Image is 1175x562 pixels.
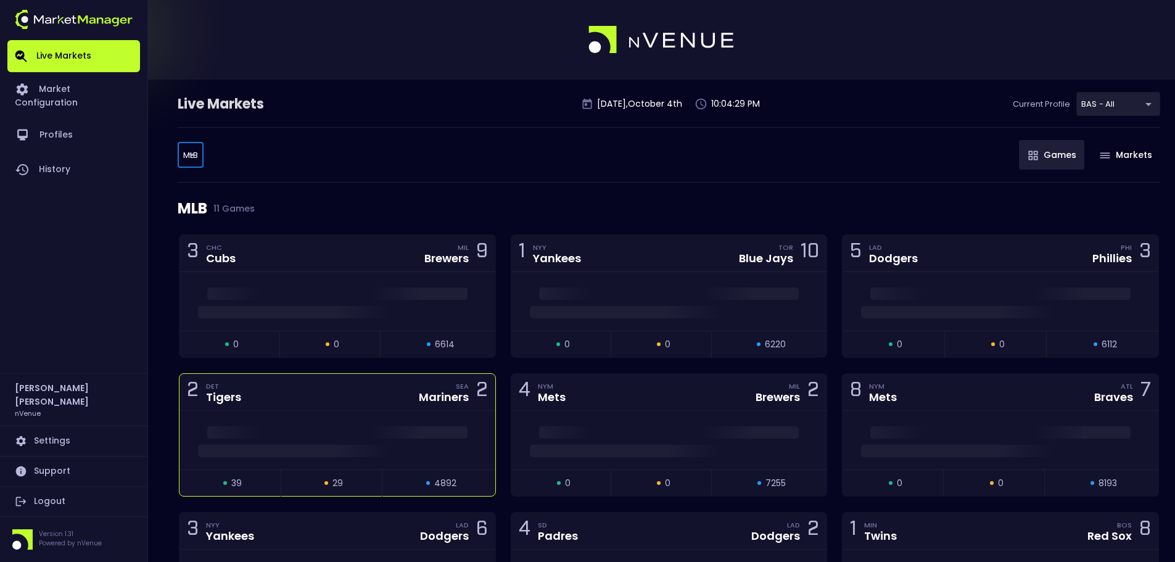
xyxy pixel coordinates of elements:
[897,338,902,351] span: 0
[1028,151,1038,160] img: gameIcon
[7,457,140,486] a: Support
[1121,242,1132,252] div: PHI
[334,338,339,351] span: 0
[419,392,469,403] div: Mariners
[538,381,566,391] div: NYM
[206,381,241,391] div: DET
[1100,152,1110,159] img: gameIcon
[765,477,786,490] span: 7255
[456,381,469,391] div: SEA
[1087,531,1132,542] div: Red Sox
[187,381,199,403] div: 2
[850,519,857,542] div: 1
[187,519,199,542] div: 3
[178,94,328,114] div: Live Markets
[1019,140,1084,170] button: Games
[1140,381,1151,403] div: 7
[1139,242,1151,265] div: 3
[869,392,897,403] div: Mets
[233,338,239,351] span: 0
[1094,392,1133,403] div: Braves
[739,253,793,264] div: Blue Jays
[1076,92,1160,116] div: BAS - All
[597,97,682,110] p: [DATE] , October 4 th
[711,97,760,110] p: 10:04:29 PM
[1117,520,1132,530] div: BOS
[7,529,140,550] div: Version 1.31Powered by nVenue
[15,10,133,29] img: logo
[533,253,581,264] div: Yankees
[15,381,133,408] h2: [PERSON_NAME] [PERSON_NAME]
[564,338,570,351] span: 0
[1090,140,1160,170] button: Markets
[456,520,469,530] div: LAD
[206,392,241,403] div: Tigers
[864,520,897,530] div: MIN
[864,531,897,542] div: Twins
[434,477,456,490] span: 4892
[789,381,800,391] div: MIL
[206,253,236,264] div: Cubs
[7,72,140,118] a: Market Configuration
[7,118,140,152] a: Profiles
[332,477,343,490] span: 29
[1013,98,1070,110] p: Current Profile
[850,242,862,265] div: 5
[1102,338,1117,351] span: 6112
[519,381,530,403] div: 4
[424,253,469,264] div: Brewers
[187,242,199,265] div: 3
[778,242,793,252] div: TOR
[538,520,578,530] div: SD
[458,242,469,252] div: MIL
[807,381,819,403] div: 2
[519,242,526,265] div: 1
[7,426,140,456] a: Settings
[7,40,140,72] a: Live Markets
[751,531,800,542] div: Dodgers
[998,477,1004,490] span: 0
[1099,477,1117,490] span: 8193
[476,242,488,265] div: 9
[476,519,488,542] div: 6
[869,242,918,252] div: LAD
[765,338,786,351] span: 6220
[420,531,469,542] div: Dodgers
[476,381,488,403] div: 2
[533,242,581,252] div: NYY
[850,381,862,403] div: 8
[1092,253,1132,264] div: Phillies
[7,152,140,187] a: History
[565,477,571,490] span: 0
[538,531,578,542] div: Padres
[178,143,204,168] div: BAS - All
[206,242,236,252] div: CHC
[801,242,819,265] div: 10
[206,520,254,530] div: NYY
[178,183,1160,234] div: MLB
[39,529,102,539] p: Version 1.31
[519,519,530,542] div: 4
[807,519,819,542] div: 2
[1139,519,1151,542] div: 8
[665,338,670,351] span: 0
[538,392,566,403] div: Mets
[787,520,800,530] div: LAD
[39,539,102,548] p: Powered by nVenue
[231,477,242,490] span: 39
[756,392,800,403] div: Brewers
[207,204,255,213] span: 11 Games
[15,408,41,418] h3: nVenue
[897,477,902,490] span: 0
[1121,381,1133,391] div: ATL
[869,253,918,264] div: Dodgers
[435,338,455,351] span: 6614
[869,381,897,391] div: NYM
[665,477,670,490] span: 0
[999,338,1005,351] span: 0
[206,531,254,542] div: Yankees
[7,487,140,516] a: Logout
[588,26,735,54] img: logo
